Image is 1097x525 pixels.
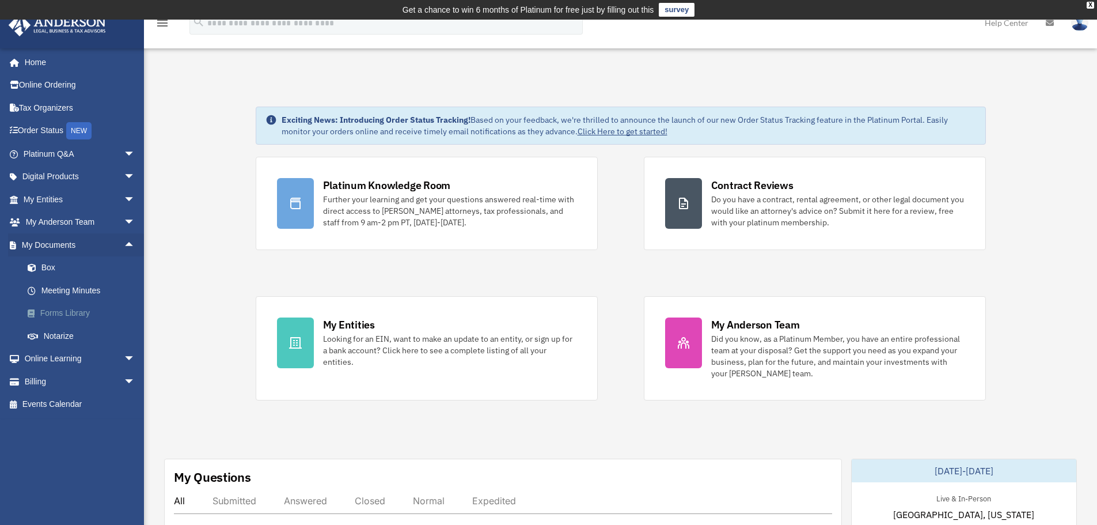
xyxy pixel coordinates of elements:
[8,211,153,234] a: My Anderson Teamarrow_drop_down
[284,495,327,507] div: Answered
[282,115,470,125] strong: Exciting News: Introducing Order Status Tracking!
[659,3,694,17] a: survey
[256,157,598,250] a: Platinum Knowledge Room Further your learning and get your questions answered real-time with dire...
[644,157,986,250] a: Contract Reviews Do you have a contract, rental agreement, or other legal document you would like...
[578,126,667,137] a: Click Here to get started!
[403,3,654,17] div: Get a chance to win 6 months of Platinum for free just by filling out this
[711,318,800,332] div: My Anderson Team
[323,178,451,192] div: Platinum Knowledge Room
[16,256,153,280] a: Box
[155,16,169,30] i: menu
[711,194,965,228] div: Do you have a contract, rental agreement, or other legal document you would like an attorney's ad...
[124,370,147,394] span: arrow_drop_down
[16,279,153,302] a: Meeting Minutes
[711,178,794,192] div: Contract Reviews
[8,393,153,416] a: Events Calendar
[323,318,375,332] div: My Entities
[192,16,205,28] i: search
[8,96,153,119] a: Tax Organizers
[124,233,147,257] span: arrow_drop_up
[124,348,147,371] span: arrow_drop_down
[8,348,153,371] a: Online Learningarrow_drop_down
[355,495,385,507] div: Closed
[852,459,1076,482] div: [DATE]-[DATE]
[212,495,256,507] div: Submitted
[66,122,92,139] div: NEW
[472,495,516,507] div: Expedited
[155,20,169,30] a: menu
[16,324,153,348] a: Notarize
[413,495,445,507] div: Normal
[711,333,965,379] div: Did you know, as a Platinum Member, you have an entire professional team at your disposal? Get th...
[282,114,976,137] div: Based on your feedback, we're thrilled to announce the launch of our new Order Status Tracking fe...
[256,296,598,401] a: My Entities Looking for an EIN, want to make an update to an entity, or sign up for a bank accoun...
[927,492,1000,504] div: Live & In-Person
[8,165,153,188] a: Digital Productsarrow_drop_down
[1087,2,1094,9] div: close
[893,508,1034,522] span: [GEOGRAPHIC_DATA], [US_STATE]
[323,194,576,228] div: Further your learning and get your questions answered real-time with direct access to [PERSON_NAM...
[8,370,153,393] a: Billingarrow_drop_down
[644,296,986,401] a: My Anderson Team Did you know, as a Platinum Member, you have an entire professional team at your...
[124,188,147,211] span: arrow_drop_down
[323,333,576,368] div: Looking for an EIN, want to make an update to an entity, or sign up for a bank account? Click her...
[1071,14,1088,31] img: User Pic
[8,119,153,143] a: Order StatusNEW
[124,211,147,235] span: arrow_drop_down
[124,142,147,166] span: arrow_drop_down
[124,165,147,189] span: arrow_drop_down
[16,302,153,325] a: Forms Library
[174,469,251,486] div: My Questions
[8,51,147,74] a: Home
[174,495,185,507] div: All
[8,188,153,211] a: My Entitiesarrow_drop_down
[8,142,153,165] a: Platinum Q&Aarrow_drop_down
[8,74,153,97] a: Online Ordering
[5,14,109,36] img: Anderson Advisors Platinum Portal
[8,233,153,256] a: My Documentsarrow_drop_up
